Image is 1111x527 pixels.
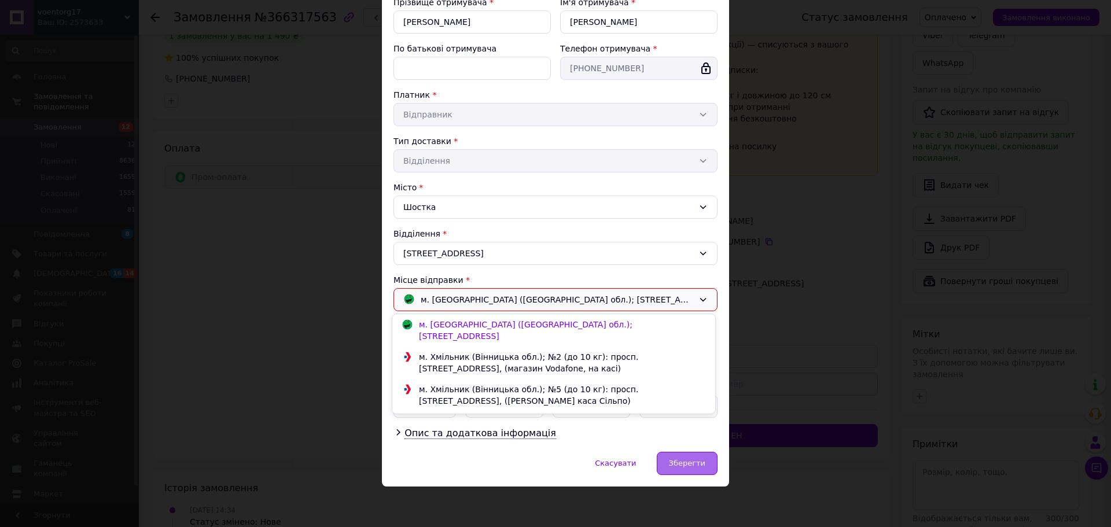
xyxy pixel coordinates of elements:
div: Платник [393,89,718,101]
div: м. Хмільник (Вінницька обл.); №2 (до 10 кг): просп. [STREET_ADDRESS], (магазин Vodafone, на касі) [416,351,709,374]
label: По батькові отримувача [393,44,496,53]
input: +380 [560,57,718,80]
span: Зберегти [669,459,705,467]
div: Місто [393,182,718,193]
div: [STREET_ADDRESS] [393,242,718,265]
div: Місце відправки [393,274,718,286]
div: Шостка [393,196,718,219]
div: Тип доставки [393,135,718,147]
div: м. Хмільник (Вінницька обл.); №5 (до 10 кг): просп. [STREET_ADDRESS], ([PERSON_NAME] каса Сільпо) [416,384,709,407]
span: м. [GEOGRAPHIC_DATA] ([GEOGRAPHIC_DATA] обл.); [STREET_ADDRESS] [421,293,694,306]
label: Телефон отримувача [560,44,650,53]
span: Скасувати [595,459,636,467]
span: Опис та додаткова інформація [404,428,556,439]
div: Відділення [393,228,718,239]
span: м. [GEOGRAPHIC_DATA] ([GEOGRAPHIC_DATA] обл.); [STREET_ADDRESS] [419,320,632,341]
